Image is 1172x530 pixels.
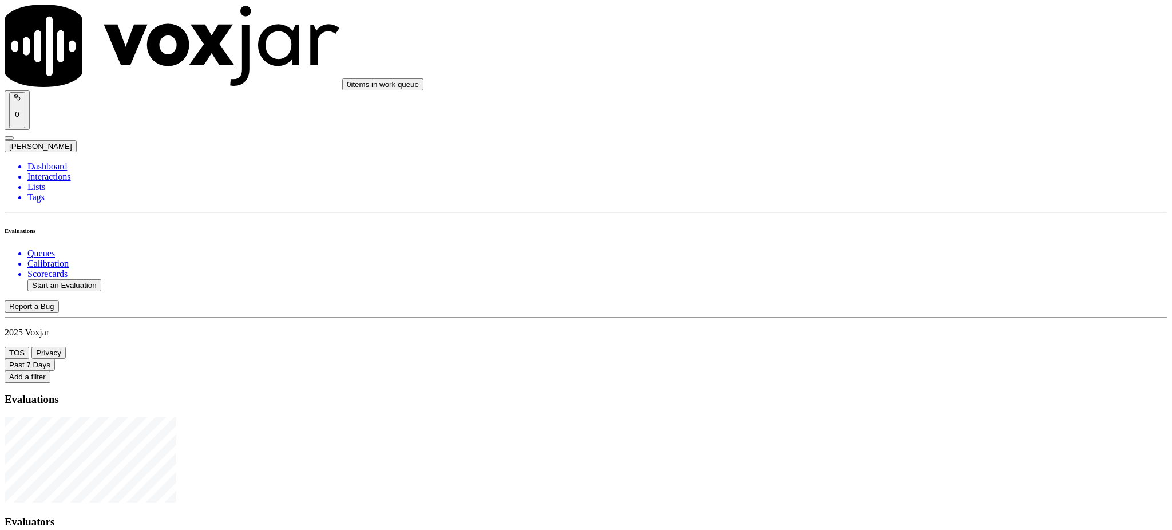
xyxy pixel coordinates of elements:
[5,371,50,383] button: Add a filter
[27,259,1167,269] a: Calibration
[9,92,25,128] button: 0
[342,78,423,90] button: 0items in work queue
[5,90,30,130] button: 0
[5,393,1167,406] h3: Evaluations
[27,192,1167,203] a: Tags
[5,227,1167,234] h6: Evaluations
[5,516,1167,528] h3: Evaluators
[31,347,66,359] button: Privacy
[5,327,1167,338] p: 2025 Voxjar
[27,248,1167,259] a: Queues
[27,269,1167,279] a: Scorecards
[14,110,21,118] p: 0
[5,5,340,87] img: voxjar logo
[27,161,1167,172] a: Dashboard
[5,347,29,359] button: TOS
[5,359,55,371] button: Past 7 Days
[27,279,101,291] button: Start an Evaluation
[5,300,59,313] button: Report a Bug
[27,182,1167,192] a: Lists
[9,142,72,151] span: [PERSON_NAME]
[27,172,1167,182] a: Interactions
[5,140,77,152] button: [PERSON_NAME]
